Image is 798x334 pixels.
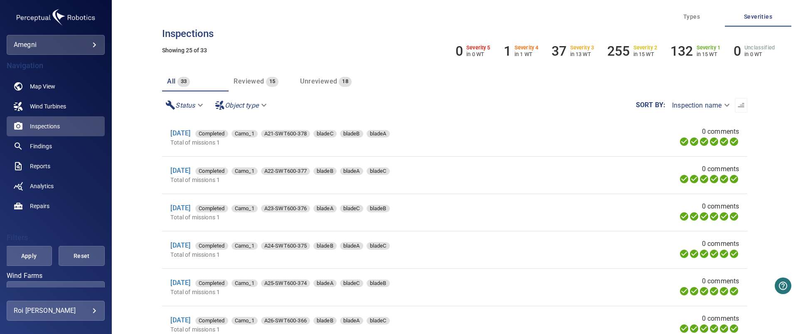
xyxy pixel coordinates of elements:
[232,242,258,250] span: Carno_1
[689,137,699,147] svg: Data Formatted 100%
[7,196,105,216] a: repairs noActive
[7,136,105,156] a: findings noActive
[170,129,190,137] a: [DATE]
[552,43,594,59] li: Severity 3
[16,251,42,261] span: Apply
[14,38,98,52] div: amegni
[515,45,539,51] h6: Severity 4
[552,43,566,59] h6: 37
[232,280,258,287] div: Carno_1
[367,280,390,287] div: bladeB
[261,280,310,287] div: A25-SWT600-374
[702,201,739,211] span: 0 comments
[340,205,363,212] div: bladeC
[340,130,363,138] span: bladeB
[456,43,490,59] li: Severity 5
[679,286,689,296] svg: Uploading 100%
[709,249,719,259] svg: ML Processing 100%
[504,43,539,59] li: Severity 4
[59,246,105,266] button: Reset
[729,324,739,334] svg: Classification 100%
[170,279,190,287] a: [DATE]
[170,241,190,249] a: [DATE]
[261,130,310,138] span: A21-SWT600-378
[14,7,97,28] img: amegni-logo
[212,98,272,113] div: Object type
[679,249,689,259] svg: Uploading 100%
[261,167,310,175] span: A22-SWT600-377
[633,51,658,57] p: in 15 WT
[679,174,689,184] svg: Uploading 100%
[232,204,258,213] span: Carno_1
[14,304,98,317] div: Roi [PERSON_NAME]
[313,242,337,250] span: bladeB
[729,137,739,147] svg: Classification 100%
[697,51,721,57] p: in 15 WT
[170,288,535,296] p: Total of missions 1
[699,174,709,184] svg: Selecting 100%
[7,61,105,70] h4: Navigation
[689,174,699,184] svg: Data Formatted 100%
[699,286,709,296] svg: Selecting 100%
[730,12,786,22] span: Severities
[709,324,719,334] svg: ML Processing 100%
[30,82,55,91] span: Map View
[195,317,228,324] div: Completed
[466,51,490,57] p: in 0 WT
[744,45,775,51] h6: Unclassified
[699,249,709,259] svg: Selecting 100%
[195,279,228,287] span: Completed
[744,51,775,57] p: in 0 WT
[699,324,709,334] svg: Selecting 100%
[466,45,490,51] h6: Severity 5
[313,317,337,325] span: bladeB
[719,174,729,184] svg: Matching 100%
[709,286,719,296] svg: ML Processing 100%
[340,242,363,250] span: bladeA
[7,76,105,96] a: map noActive
[636,102,665,108] label: Sort by :
[709,211,719,221] svg: ML Processing 100%
[170,138,535,147] p: Total of missions 1
[340,167,363,175] span: bladeA
[232,167,258,175] span: Carno_1
[670,43,693,59] h6: 132
[367,317,390,325] span: bladeC
[7,116,105,136] a: inspections active
[367,204,390,213] span: bladeB
[515,51,539,57] p: in 1 WT
[734,43,775,59] li: Severity Unclassified
[7,233,105,242] h4: Filters
[702,127,739,137] span: 0 comments
[232,279,258,287] span: Carno_1
[367,167,390,175] span: bladeC
[709,174,719,184] svg: ML Processing 100%
[266,77,279,86] span: 15
[30,202,49,210] span: Repairs
[7,273,105,279] label: Wind Farms
[175,101,195,109] em: Status
[367,205,390,212] div: bladeB
[697,45,721,51] h6: Severity 1
[30,142,52,150] span: Findings
[340,279,363,287] span: bladeC
[170,176,535,184] p: Total of missions 1
[69,251,94,261] span: Reset
[689,286,699,296] svg: Data Formatted 100%
[261,317,310,325] span: A26-SWT600-366
[663,12,720,22] span: Types
[261,242,310,250] span: A24-SWT600-375
[7,96,105,116] a: windturbines noActive
[6,246,52,266] button: Apply
[729,249,739,259] svg: Classification 100%
[709,137,719,147] svg: ML Processing 100%
[232,130,258,138] span: Carno_1
[313,130,337,138] span: bladeC
[340,317,363,324] div: bladeA
[162,98,208,113] div: Status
